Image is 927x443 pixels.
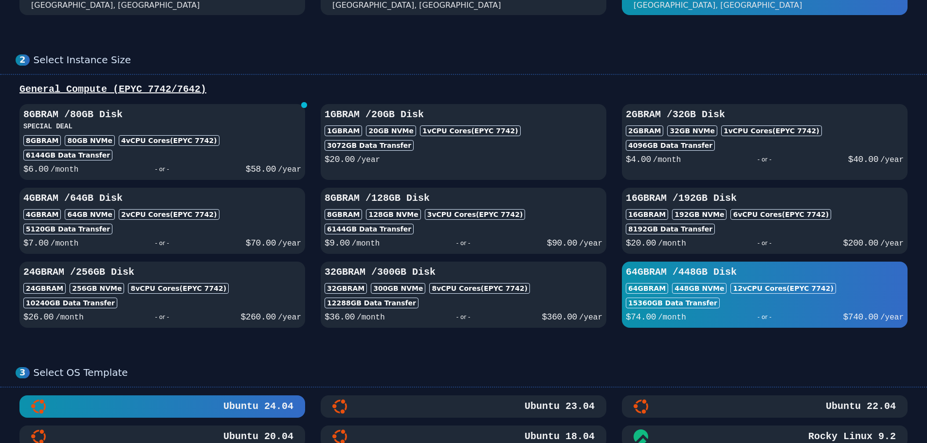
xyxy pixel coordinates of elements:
button: 8GBRAM /128GB Disk8GBRAM128GB NVMe3vCPU Cores(EPYC 7742)6144GB Data Transfer$9.00/month- or -$90.... [321,188,606,254]
span: $ 26.00 [23,312,54,322]
button: Ubuntu 24.04Ubuntu 24.04 [19,395,305,418]
div: 2GB RAM [626,125,663,136]
button: 32GBRAM /300GB Disk32GBRAM300GB NVMe8vCPU Cores(EPYC 7742)12288GB Data Transfer$36.00/month- or -... [321,262,606,328]
div: 6144 GB Data Transfer [325,224,414,234]
span: /month [357,313,385,322]
div: 64GB RAM [626,283,668,294]
div: 192 GB NVMe [672,209,727,220]
div: - or - [681,153,848,166]
span: $ 260.00 [241,312,276,322]
span: /month [51,165,79,174]
div: 12 vCPU Cores (EPYC 7742) [730,283,836,294]
div: Select OS Template [34,367,911,379]
span: $ 740.00 [843,312,878,322]
span: /year [880,239,904,248]
div: 4096 GB Data Transfer [626,140,715,151]
div: 6 vCPU Cores (EPYC 7742) [730,209,831,220]
button: 16GBRAM /192GB Disk16GBRAM192GB NVMe6vCPU Cores(EPYC 7742)8192GB Data Transfer$20.00/month- or -$... [622,188,908,254]
span: /month [51,239,79,248]
span: $ 9.00 [325,238,350,248]
img: Ubuntu 23.04 [332,399,347,414]
button: 2GBRAM /32GB Disk2GBRAM32GB NVMe1vCPU Cores(EPYC 7742)4096GB Data Transfer$4.00/month- or -$40.00... [622,104,908,180]
h3: 16GB RAM / 192 GB Disk [626,192,904,205]
h3: 32GB RAM / 300 GB Disk [325,266,602,279]
span: /month [658,239,686,248]
div: 300 GB NVMe [371,283,425,294]
h3: 2GB RAM / 32 GB Disk [626,108,904,122]
span: /year [880,313,904,322]
span: /month [658,313,686,322]
h3: 4GB RAM / 64 GB Disk [23,192,301,205]
div: 256 GB NVMe [70,283,124,294]
h3: Ubuntu 23.04 [523,400,595,413]
div: 1GB RAM [325,125,362,136]
div: 3072 GB Data Transfer [325,140,414,151]
span: /year [579,313,602,322]
span: $ 20.00 [626,238,656,248]
span: /year [880,156,904,164]
div: - or - [686,310,843,324]
span: /month [352,239,380,248]
button: Ubuntu 22.04Ubuntu 22.04 [622,395,908,418]
img: Ubuntu 24.04 [31,399,46,414]
span: /year [579,239,602,248]
span: /year [278,239,301,248]
span: /month [55,313,84,322]
div: 64 GB NVMe [65,209,115,220]
span: $ 58.00 [246,164,276,174]
div: 2 vCPU Cores (EPYC 7742) [119,209,219,220]
span: $ 90.00 [547,238,577,248]
button: 1GBRAM /20GB Disk1GBRAM20GB NVMe1vCPU Cores(EPYC 7742)3072GB Data Transfer$20.00/year [321,104,606,180]
h3: Ubuntu 24.04 [221,400,293,413]
button: 64GBRAM /448GB Disk64GBRAM448GB NVMe12vCPU Cores(EPYC 7742)15360GB Data Transfer$74.00/month- or ... [622,262,908,328]
div: 3 [16,367,30,378]
div: 12288 GB Data Transfer [325,298,418,308]
div: 16GB RAM [626,209,668,220]
div: 8 vCPU Cores (EPYC 7742) [128,283,229,294]
div: 24GB RAM [23,283,66,294]
span: $ 6.00 [23,164,49,174]
div: 80 GB NVMe [65,135,115,146]
span: $ 4.00 [626,155,651,164]
div: 4 vCPU Cores (EPYC 7742) [119,135,219,146]
span: /month [653,156,681,164]
button: 24GBRAM /256GB Disk24GBRAM256GB NVMe8vCPU Cores(EPYC 7742)10240GB Data Transfer$26.00/month- or -... [19,262,305,328]
button: 4GBRAM /64GB Disk4GBRAM64GB NVMe2vCPU Cores(EPYC 7742)5120GB Data Transfer$7.00/month- or -$70.00... [19,188,305,254]
div: 1 vCPU Cores (EPYC 7742) [420,125,521,136]
div: - or - [380,236,546,250]
div: 2 [16,54,30,66]
div: - or - [84,310,241,324]
div: - or - [78,162,245,176]
div: 3 vCPU Cores (EPYC 7742) [425,209,526,220]
span: $ 74.00 [626,312,656,322]
div: 4GB RAM [23,209,61,220]
div: 1 vCPU Cores (EPYC 7742) [721,125,822,136]
button: 8GBRAM /80GB DiskSPECIAL DEAL8GBRAM80GB NVMe4vCPU Cores(EPYC 7742)6144GB Data Transfer$6.00/month... [19,104,305,180]
img: Ubuntu 22.04 [634,399,648,414]
h3: Ubuntu 22.04 [824,400,896,413]
span: $ 36.00 [325,312,355,322]
span: $ 360.00 [542,312,577,322]
h3: 8GB RAM / 80 GB Disk [23,108,301,122]
div: 8 vCPU Cores (EPYC 7742) [429,283,530,294]
span: /year [357,156,380,164]
div: Select Instance Size [34,54,911,66]
div: 15360 GB Data Transfer [626,298,720,308]
button: Ubuntu 23.04Ubuntu 23.04 [321,395,606,418]
span: $ 20.00 [325,155,355,164]
div: 20 GB NVMe [366,125,416,136]
h3: 64GB RAM / 448 GB Disk [626,266,904,279]
div: 448 GB NVMe [672,283,727,294]
div: 8GB RAM [325,209,362,220]
div: 32 GB NVMe [667,125,717,136]
div: - or - [385,310,542,324]
div: 5120 GB Data Transfer [23,224,112,234]
div: 6144 GB Data Transfer [23,150,112,160]
span: $ 200.00 [843,238,878,248]
span: $ 70.00 [246,238,276,248]
div: 128 GB NVMe [366,209,420,220]
div: 8GB RAM [23,135,61,146]
span: /year [278,313,301,322]
h3: 1GB RAM / 20 GB Disk [325,108,602,122]
div: General Compute (EPYC 7742/7642) [16,83,911,96]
